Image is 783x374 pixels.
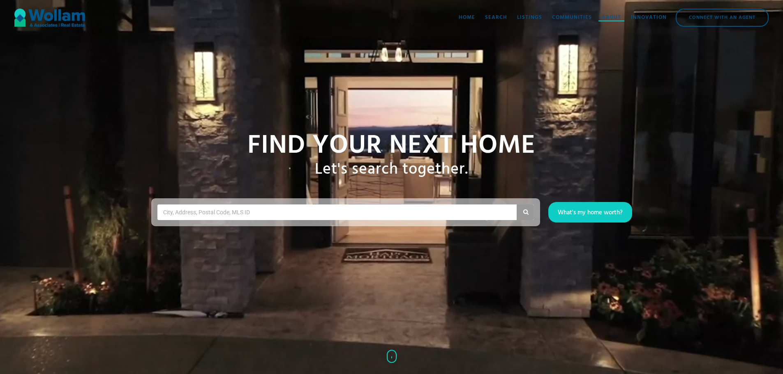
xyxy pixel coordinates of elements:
a: Communities [547,5,597,30]
div: Search [485,14,507,22]
a: What's my home worth? [548,202,632,223]
input: City, Address, Postal Code, MLS ID [162,206,258,218]
h1: Find your NExt home [247,132,536,161]
h1: Let's search together. [315,161,468,179]
a: About [597,5,626,30]
div: Listings [517,14,542,22]
div: Innovation [631,14,667,22]
div: About [602,14,621,22]
a: home [14,5,85,30]
a: Home [454,5,480,30]
a: Innovation [626,5,672,30]
button: Search [517,204,534,220]
a: Connect with an Agent [676,9,769,27]
div: Communities [552,14,592,22]
a: Search [480,5,512,30]
div: Home [459,14,475,22]
div: Connect with an Agent [677,9,768,26]
a: Listings [512,5,547,30]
